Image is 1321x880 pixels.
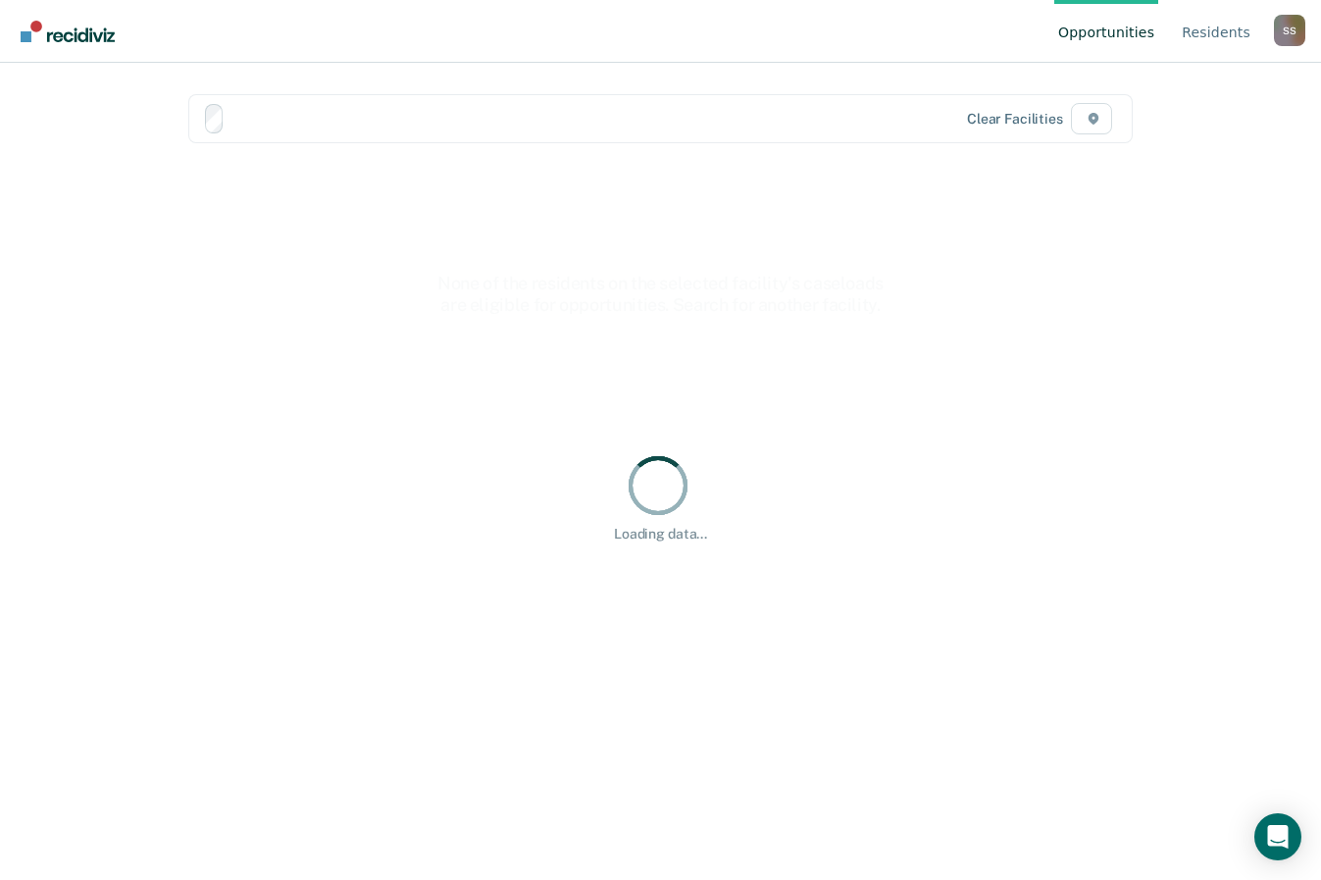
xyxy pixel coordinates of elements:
div: Open Intercom Messenger [1254,813,1301,860]
div: S S [1274,15,1305,46]
div: Clear facilities [967,111,1063,128]
button: Profile dropdown button [1274,15,1305,46]
div: Loading data... [614,526,707,543]
img: Recidiviz [21,21,115,42]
